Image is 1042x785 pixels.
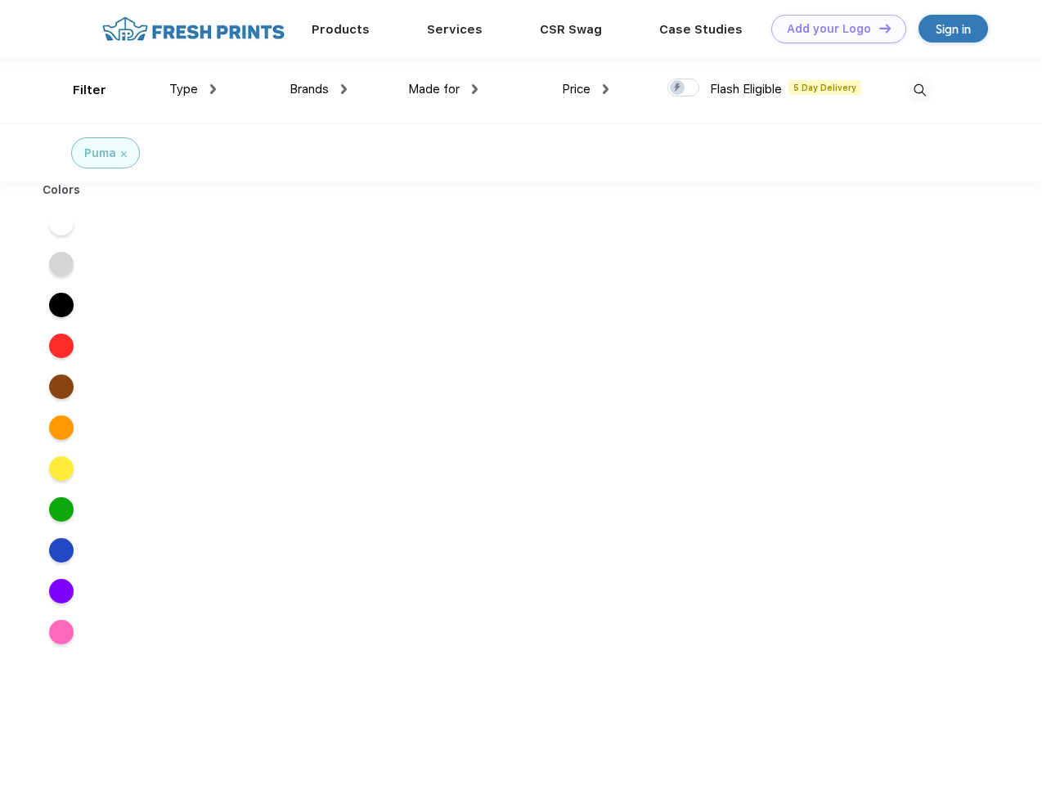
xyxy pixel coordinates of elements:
[906,77,933,104] img: desktop_search.svg
[879,24,891,33] img: DT
[210,84,216,94] img: dropdown.png
[918,15,988,43] a: Sign in
[472,84,478,94] img: dropdown.png
[97,15,290,43] img: fo%20logo%202.webp
[84,145,116,162] div: Puma
[936,20,971,38] div: Sign in
[562,82,591,96] span: Price
[73,81,106,100] div: Filter
[169,82,198,96] span: Type
[121,151,127,157] img: filter_cancel.svg
[290,82,329,96] span: Brands
[341,84,347,94] img: dropdown.png
[427,22,483,37] a: Services
[788,80,861,95] span: 5 Day Delivery
[312,22,370,37] a: Products
[787,22,871,36] div: Add your Logo
[540,22,602,37] a: CSR Swag
[408,82,460,96] span: Made for
[710,82,782,96] span: Flash Eligible
[603,84,609,94] img: dropdown.png
[30,182,93,199] div: Colors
